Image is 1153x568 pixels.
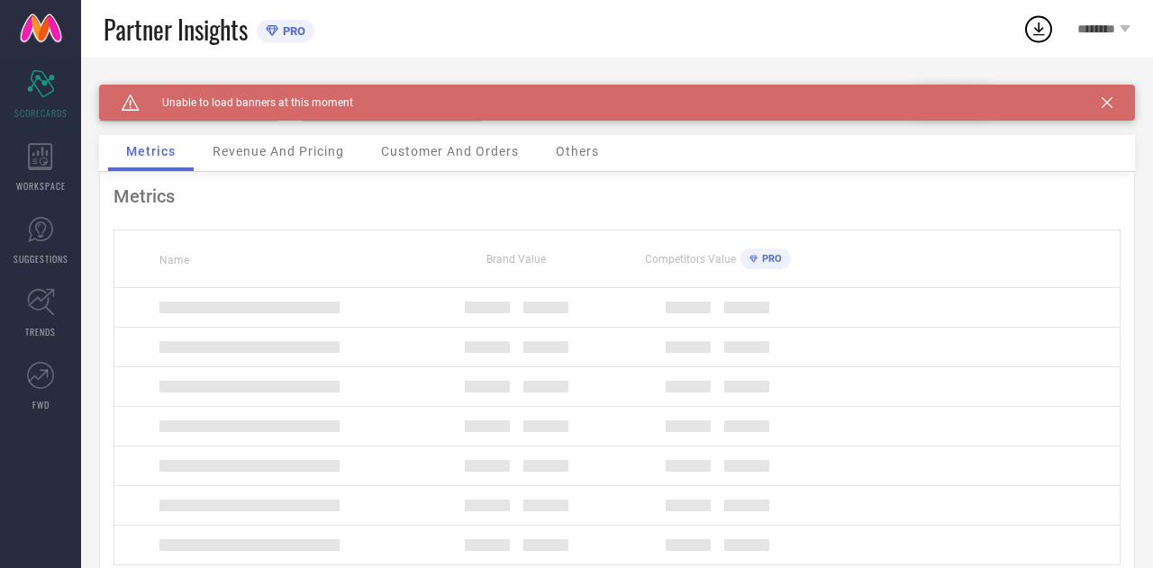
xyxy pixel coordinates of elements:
[213,144,344,158] span: Revenue And Pricing
[104,11,248,48] span: Partner Insights
[14,252,68,266] span: SUGGESTIONS
[140,96,353,109] span: Unable to load banners at this moment
[278,24,305,38] span: PRO
[1022,13,1055,45] div: Open download list
[486,253,546,266] span: Brand Value
[113,185,1121,207] div: Metrics
[16,179,66,193] span: WORKSPACE
[14,106,68,120] span: SCORECARDS
[126,144,176,158] span: Metrics
[556,144,599,158] span: Others
[159,254,189,266] span: Name
[99,85,279,97] div: Brand
[32,398,50,411] span: FWD
[758,253,782,265] span: PRO
[381,144,519,158] span: Customer And Orders
[645,253,736,266] span: Competitors Value
[25,325,56,338] span: TRENDS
